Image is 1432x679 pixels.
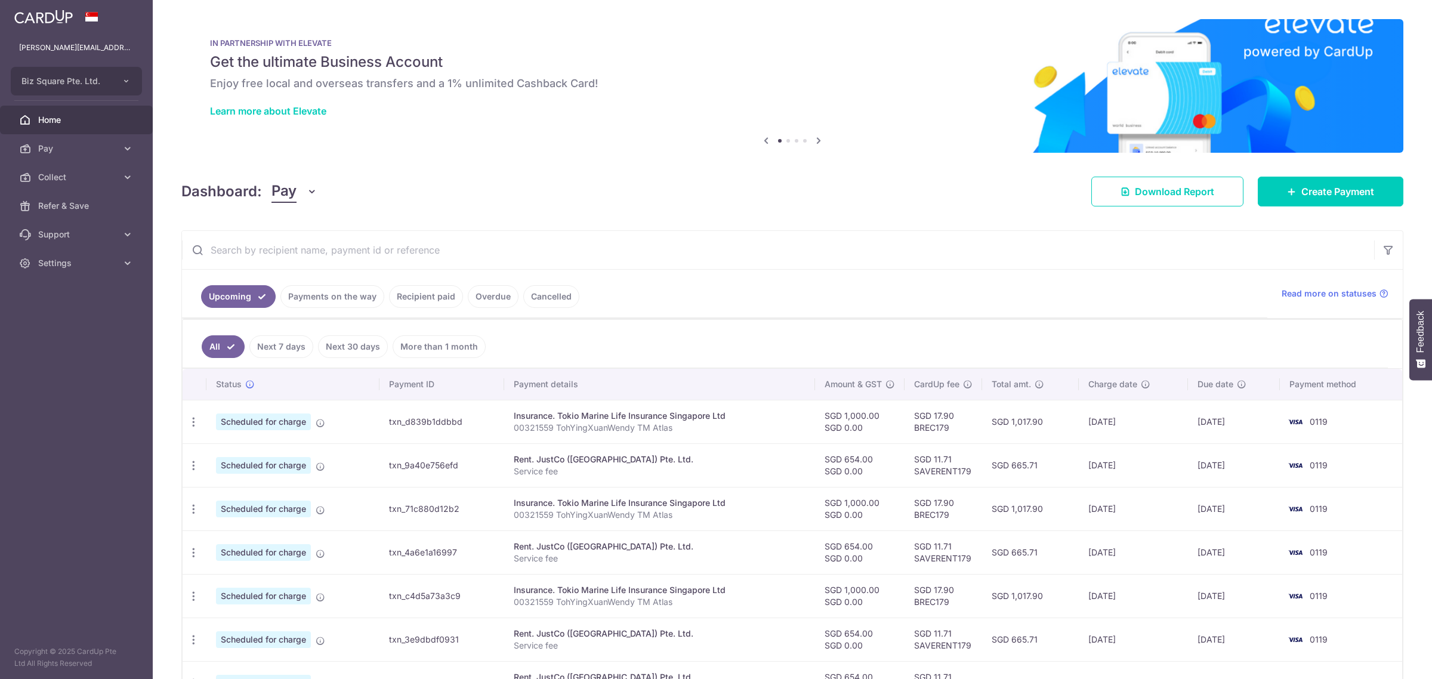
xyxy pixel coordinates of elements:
[982,530,1079,574] td: SGD 665.71
[992,378,1031,390] span: Total amt.
[1091,177,1243,206] a: Download Report
[905,487,982,530] td: SGD 17.90 BREC179
[815,443,905,487] td: SGD 654.00 SGD 0.00
[1415,311,1426,353] span: Feedback
[389,285,463,308] a: Recipient paid
[1310,634,1328,644] span: 0119
[1283,458,1307,473] img: Bank Card
[1283,589,1307,603] img: Bank Card
[38,257,117,269] span: Settings
[1280,369,1402,400] th: Payment method
[1188,443,1280,487] td: [DATE]
[514,541,806,553] div: Rent. JustCo ([GEOGRAPHIC_DATA]) Pte. Ltd.
[1079,400,1188,443] td: [DATE]
[379,369,504,400] th: Payment ID
[982,443,1079,487] td: SGD 665.71
[182,231,1374,269] input: Search by recipient name, payment id or reference
[514,596,806,608] p: 00321559 TohYingXuanWendy TM Atlas
[982,618,1079,661] td: SGD 665.71
[1188,618,1280,661] td: [DATE]
[514,410,806,422] div: Insurance. Tokio Marine Life Insurance Singapore Ltd
[14,10,73,24] img: CardUp
[19,42,134,54] p: [PERSON_NAME][EMAIL_ADDRESS][DOMAIN_NAME]
[815,400,905,443] td: SGD 1,000.00 SGD 0.00
[1135,184,1214,199] span: Download Report
[982,400,1079,443] td: SGD 1,017.90
[280,285,384,308] a: Payments on the way
[21,75,110,87] span: Biz Square Pte. Ltd.
[514,509,806,521] p: 00321559 TohYingXuanWendy TM Atlas
[379,530,504,574] td: txn_4a6e1a16997
[1079,574,1188,618] td: [DATE]
[210,38,1375,48] p: IN PARTNERSHIP WITH ELEVATE
[379,443,504,487] td: txn_9a40e756efd
[514,422,806,434] p: 00321559 TohYingXuanWendy TM Atlas
[1310,591,1328,601] span: 0119
[379,487,504,530] td: txn_71c880d12b2
[216,378,242,390] span: Status
[210,105,326,117] a: Learn more about Elevate
[1188,400,1280,443] td: [DATE]
[202,335,245,358] a: All
[38,171,117,183] span: Collect
[468,285,519,308] a: Overdue
[201,285,276,308] a: Upcoming
[514,640,806,652] p: Service fee
[1258,177,1403,206] a: Create Payment
[216,588,311,604] span: Scheduled for charge
[1310,547,1328,557] span: 0119
[504,369,816,400] th: Payment details
[1301,184,1374,199] span: Create Payment
[1079,530,1188,574] td: [DATE]
[11,67,142,95] button: Biz Square Pte. Ltd.
[1310,504,1328,514] span: 0119
[1283,502,1307,516] img: Bank Card
[216,544,311,561] span: Scheduled for charge
[825,378,882,390] span: Amount & GST
[318,335,388,358] a: Next 30 days
[905,618,982,661] td: SGD 11.71 SAVERENT179
[1310,460,1328,470] span: 0119
[815,618,905,661] td: SGD 654.00 SGD 0.00
[523,285,579,308] a: Cancelled
[815,530,905,574] td: SGD 654.00 SGD 0.00
[181,181,262,202] h4: Dashboard:
[38,229,117,240] span: Support
[514,497,806,509] div: Insurance. Tokio Marine Life Insurance Singapore Ltd
[1079,618,1188,661] td: [DATE]
[1282,288,1377,300] span: Read more on statuses
[1310,416,1328,427] span: 0119
[982,574,1079,618] td: SGD 1,017.90
[815,487,905,530] td: SGD 1,000.00 SGD 0.00
[379,400,504,443] td: txn_d839b1ddbbd
[1088,378,1137,390] span: Charge date
[210,76,1375,91] h6: Enjoy free local and overseas transfers and a 1% unlimited Cashback Card!
[1198,378,1233,390] span: Due date
[905,530,982,574] td: SGD 11.71 SAVERENT179
[514,584,806,596] div: Insurance. Tokio Marine Life Insurance Singapore Ltd
[514,453,806,465] div: Rent. JustCo ([GEOGRAPHIC_DATA]) Pte. Ltd.
[905,443,982,487] td: SGD 11.71 SAVERENT179
[1188,530,1280,574] td: [DATE]
[982,487,1079,530] td: SGD 1,017.90
[38,143,117,155] span: Pay
[216,631,311,648] span: Scheduled for charge
[1409,299,1432,380] button: Feedback - Show survey
[1188,487,1280,530] td: [DATE]
[514,553,806,564] p: Service fee
[914,378,959,390] span: CardUp fee
[905,574,982,618] td: SGD 17.90 BREC179
[905,400,982,443] td: SGD 17.90 BREC179
[815,574,905,618] td: SGD 1,000.00 SGD 0.00
[393,335,486,358] a: More than 1 month
[38,114,117,126] span: Home
[216,413,311,430] span: Scheduled for charge
[1283,545,1307,560] img: Bank Card
[1283,632,1307,647] img: Bank Card
[379,618,504,661] td: txn_3e9dbdf0931
[379,574,504,618] td: txn_c4d5a73a3c9
[271,180,317,203] button: Pay
[1188,574,1280,618] td: [DATE]
[216,501,311,517] span: Scheduled for charge
[1283,415,1307,429] img: Bank Card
